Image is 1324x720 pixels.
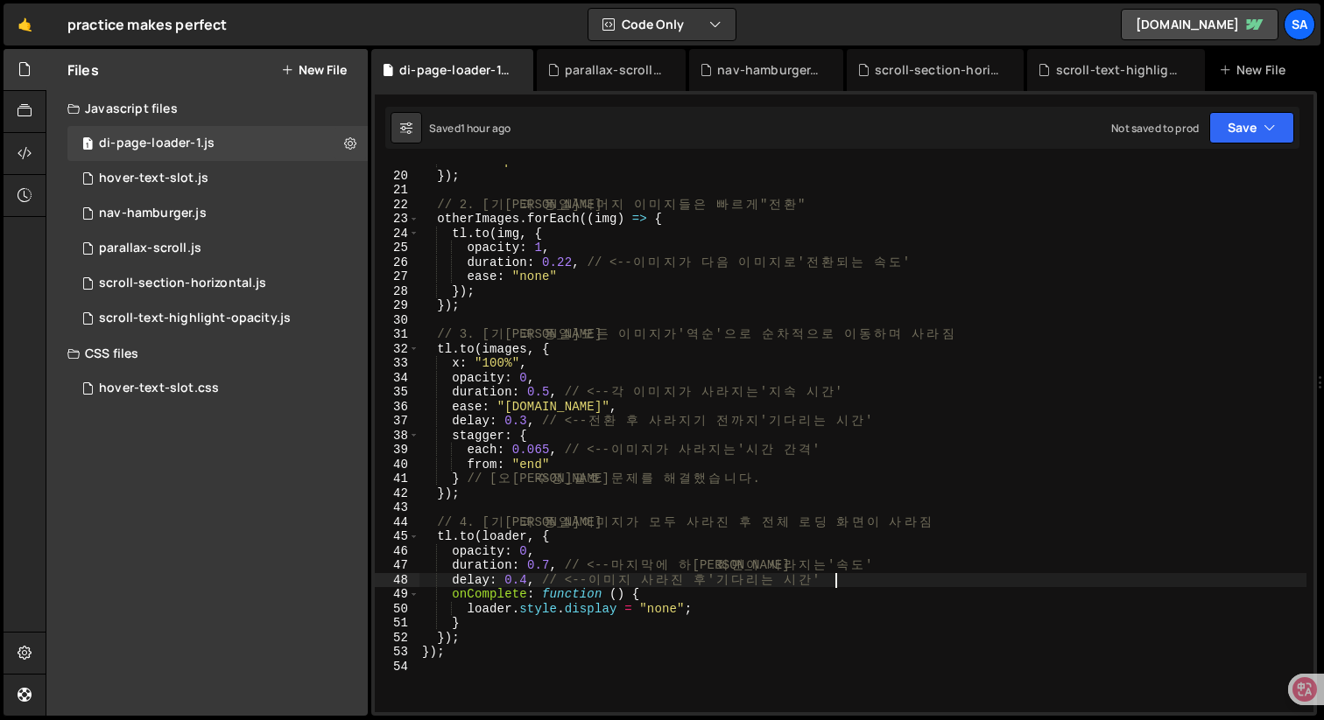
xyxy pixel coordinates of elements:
[67,161,368,196] div: 16074/44793.js
[375,602,419,617] div: 50
[46,91,368,126] div: Javascript files
[375,529,419,544] div: 45
[375,573,419,588] div: 48
[67,231,368,266] div: 16074/45067.js
[1056,61,1184,79] div: scroll-text-highlight-opacity.js
[875,61,1003,79] div: scroll-section-horizontal.js
[375,269,419,284] div: 27
[375,400,419,415] div: 36
[1209,112,1294,143] button: Save
[375,645,419,660] div: 53
[1111,121,1199,136] div: Not saved to prod
[375,660,419,675] div: 54
[399,61,512,79] div: di-page-loader-1.js
[375,429,419,444] div: 38
[429,121,511,136] div: Saved
[1219,61,1292,79] div: New File
[375,544,419,559] div: 46
[375,313,419,328] div: 30
[375,371,419,386] div: 34
[375,356,419,371] div: 33
[375,631,419,646] div: 52
[67,266,368,301] div: 16074/44721.js
[4,3,46,45] a: 🤙
[99,241,201,256] div: parallax-scroll.js
[375,558,419,573] div: 47
[375,385,419,400] div: 35
[375,284,419,299] div: 28
[375,298,419,313] div: 29
[375,327,419,342] div: 31
[375,227,419,241] div: 24
[375,241,419,255] div: 25
[82,138,93,152] span: 1
[1121,9,1278,40] a: [DOMAIN_NAME]
[375,616,419,631] div: 51
[375,472,419,486] div: 41
[565,61,665,79] div: parallax-scroll.js
[588,9,736,40] button: Code Only
[99,311,291,326] div: scroll-text-highlight-opacity.js
[99,276,266,291] div: scroll-section-horizontal.js
[375,183,419,198] div: 21
[375,587,419,602] div: 49
[375,342,419,357] div: 32
[375,486,419,501] div: 42
[375,443,419,458] div: 39
[375,458,419,472] div: 40
[99,381,219,396] div: hover-text-slot.css
[375,414,419,429] div: 37
[67,126,368,161] div: 16074/45127.js
[375,255,419,270] div: 26
[375,169,419,184] div: 20
[67,60,99,80] h2: Files
[99,171,208,186] div: hover-text-slot.js
[281,63,347,77] button: New File
[67,301,368,336] div: 16074/44717.js
[67,371,368,406] div: 16074/44794.css
[375,198,419,213] div: 22
[67,196,368,231] div: 16074/44790.js
[46,336,368,371] div: CSS files
[67,14,228,35] div: practice makes perfect
[375,500,419,515] div: 43
[99,136,215,151] div: di-page-loader-1.js
[375,212,419,227] div: 23
[1284,9,1315,40] a: SA
[717,61,822,79] div: nav-hamburger.js
[99,206,207,221] div: nav-hamburger.js
[461,121,511,136] div: 1 hour ago
[375,515,419,530] div: 44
